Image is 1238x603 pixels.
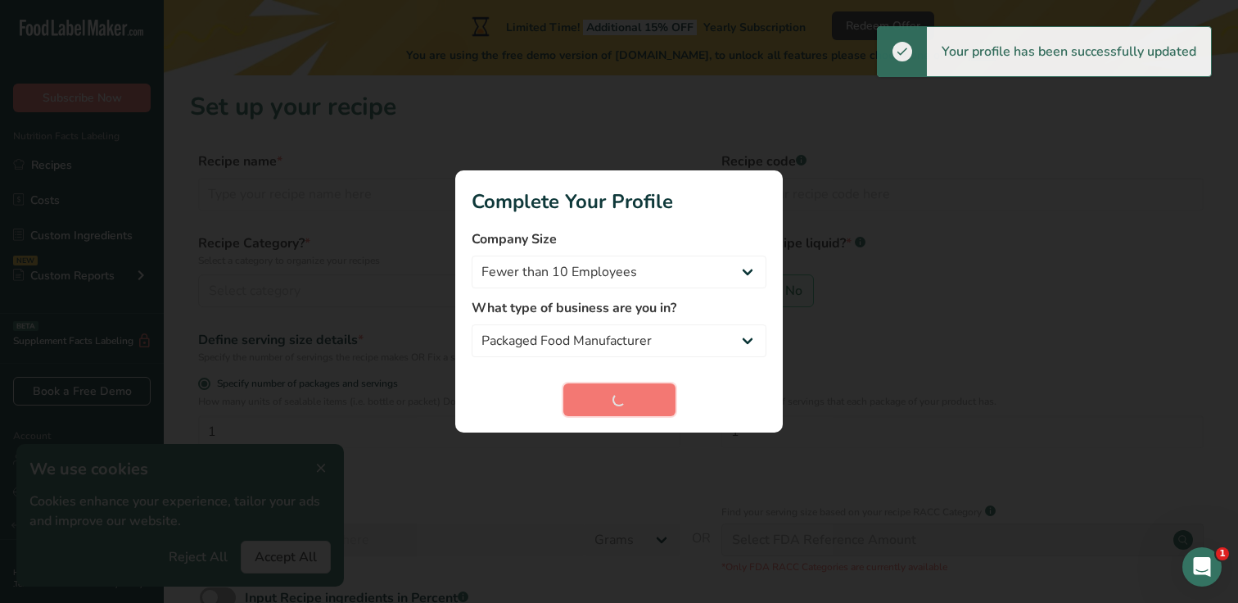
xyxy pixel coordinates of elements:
iframe: Intercom live chat [1182,547,1222,587]
label: Company Size [472,229,766,249]
h1: Complete Your Profile [472,187,766,216]
span: 1 [1216,547,1229,560]
label: What type of business are you in? [472,298,766,318]
div: Your profile has been successfully updated [927,27,1211,76]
